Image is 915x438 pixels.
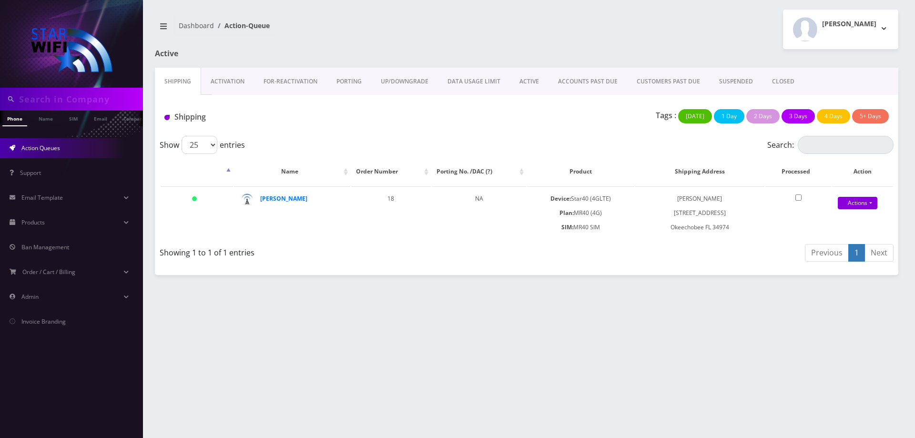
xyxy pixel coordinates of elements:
[260,194,307,203] a: [PERSON_NAME]
[838,197,877,209] a: Actions
[432,186,526,239] td: NA
[89,111,112,125] a: Email
[746,109,780,123] button: 2 Days
[432,158,526,185] th: Porting No. /DAC (?): activate to sort column ascending
[21,293,39,301] span: Admin
[254,68,327,95] a: FOR-REActivation
[21,243,69,251] span: Ban Management
[782,109,815,123] button: 3 Days
[852,109,889,123] button: 5+ Days
[160,243,519,258] div: Showing 1 to 1 of 1 entries
[351,158,431,185] th: Order Number: activate to sort column ascending
[832,158,893,185] th: Action
[805,244,849,262] a: Previous
[438,68,510,95] a: DATA USAGE LIMIT
[29,26,114,73] img: StarWiFi
[161,158,233,185] th: : activate to sort column descending
[765,158,831,185] th: Processed: activate to sort column ascending
[155,68,201,95] a: Shipping
[561,223,573,231] b: SIM:
[234,158,350,185] th: Name: activate to sort column ascending
[164,115,170,120] img: Shipping
[527,158,634,185] th: Product
[119,111,151,125] a: Company
[635,158,764,185] th: Shipping Address
[762,68,804,95] a: CLOSED
[327,68,371,95] a: PORTING
[710,68,762,95] a: SUSPENDED
[351,186,431,239] td: 18
[822,20,876,28] h2: [PERSON_NAME]
[848,244,865,262] a: 1
[201,68,254,95] a: Activation
[21,317,66,326] span: Invoice Branding
[656,110,676,121] p: Tags :
[527,186,634,239] td: Star40 (4GLTE) MR40 (4G) MR40 SIM
[510,68,549,95] a: ACTIVE
[160,136,245,154] label: Show entries
[182,136,217,154] select: Showentries
[2,111,27,126] a: Phone
[179,21,214,30] a: Dashboard
[19,90,141,108] input: Search in Company
[155,16,519,43] nav: breadcrumb
[559,209,574,217] b: Plan:
[767,136,894,154] label: Search:
[635,186,764,239] td: [PERSON_NAME] [STREET_ADDRESS] Okeechobee FL 34974
[550,194,571,203] b: Device:
[64,111,82,125] a: SIM
[21,218,45,226] span: Products
[549,68,627,95] a: ACCOUNTS PAST DUE
[21,144,60,152] span: Action Queues
[34,111,58,125] a: Name
[164,112,396,122] h1: Shipping
[817,109,850,123] button: 4 Days
[714,109,744,123] button: 1 Day
[21,194,63,202] span: Email Template
[864,244,894,262] a: Next
[155,49,393,58] h1: Active
[214,20,270,31] li: Action-Queue
[20,169,41,177] span: Support
[627,68,710,95] a: CUSTOMERS PAST DUE
[371,68,438,95] a: UP/DOWNGRADE
[678,109,712,123] button: [DATE]
[783,10,898,49] button: [PERSON_NAME]
[22,268,75,276] span: Order / Cart / Billing
[798,136,894,154] input: Search:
